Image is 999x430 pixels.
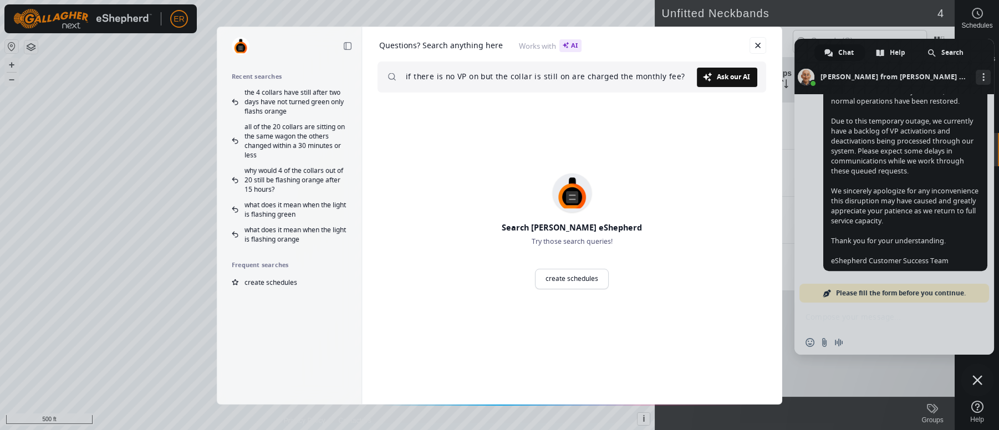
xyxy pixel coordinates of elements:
input: What are you looking for? [406,62,697,93]
a: Close [750,37,766,54]
span: Ask our AI [717,74,750,80]
span: Works with [519,39,582,52]
span: what does it mean when the light is flashing green [244,200,347,219]
span: why would 4 of the collars out of 20 still be flashing orange after 15 hours? [244,166,347,194]
span: all of the 20 collars are sitting on the same wagon the others changed within a 30 minutes or less [244,122,347,160]
h2: Search [PERSON_NAME] eShepherd [502,222,642,233]
a: create schedules [535,269,609,289]
span: the 4 collars have still after two days have not turned green only flashs orange [244,88,347,116]
h2: Frequent searches [232,261,347,269]
a: Collapse sidebar [340,38,355,54]
span: AI [559,39,582,52]
span: create schedules [244,278,297,287]
p: Try those search queries! [502,237,642,247]
h1: Questions? Search anything here [379,40,503,50]
h2: Recent searches [232,73,347,80]
span: what does it mean when the light is flashing orange [244,225,347,244]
